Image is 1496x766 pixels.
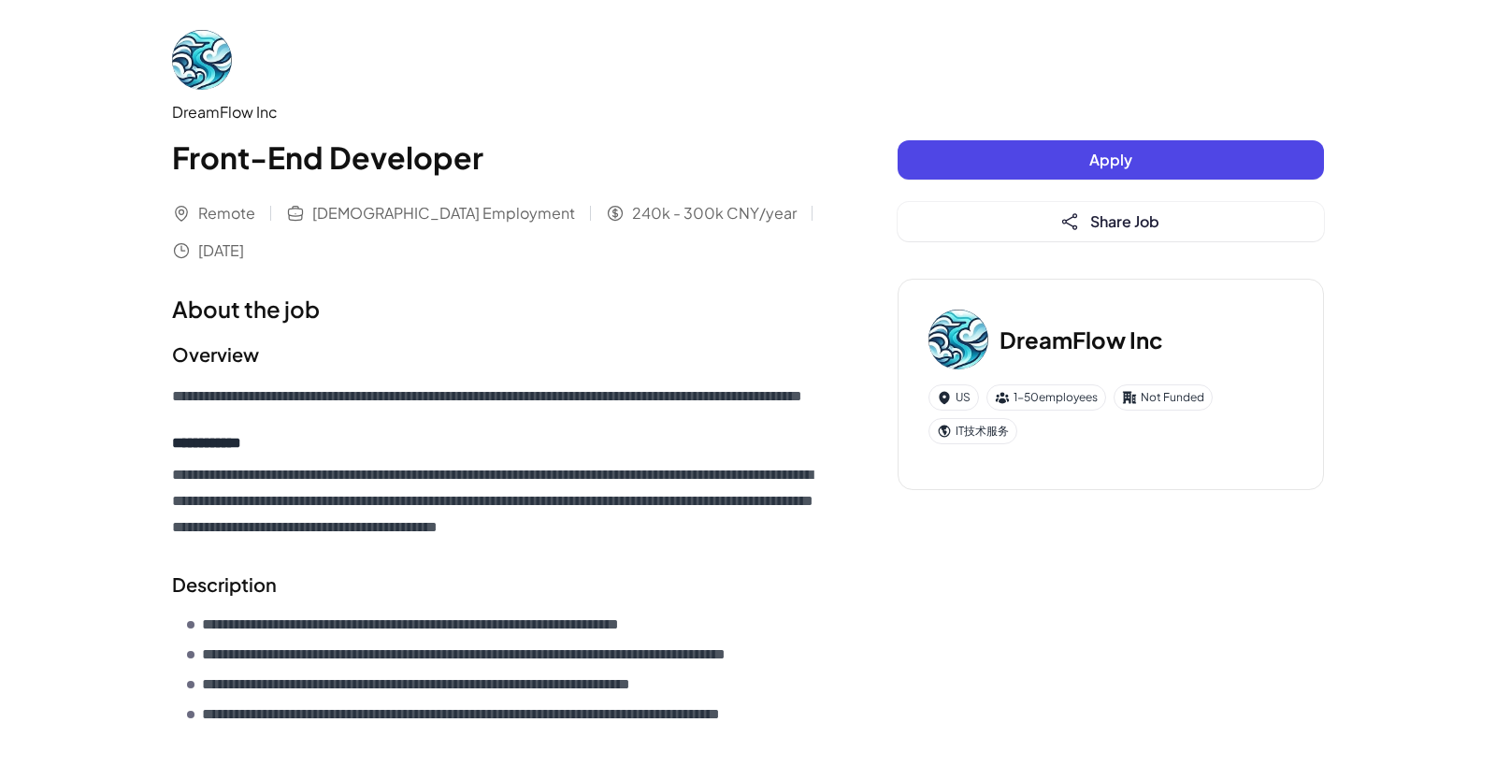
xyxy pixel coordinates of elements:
[1000,323,1163,356] h3: DreamFlow Inc
[172,101,823,123] div: DreamFlow Inc
[898,202,1324,241] button: Share Job
[172,340,823,369] h2: Overview
[1089,150,1132,169] span: Apply
[632,202,797,224] span: 240k - 300k CNY/year
[898,140,1324,180] button: Apply
[172,30,232,90] img: Dr
[172,135,823,180] h1: Front-End Developer
[1090,211,1159,231] span: Share Job
[1114,384,1213,411] div: Not Funded
[986,384,1106,411] div: 1-50 employees
[198,239,244,262] span: [DATE]
[928,418,1017,444] div: IT技术服务
[172,571,823,599] h2: Description
[198,202,255,224] span: Remote
[312,202,575,224] span: [DEMOGRAPHIC_DATA] Employment
[928,310,988,369] img: Dr
[928,384,979,411] div: US
[172,292,823,325] h1: About the job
